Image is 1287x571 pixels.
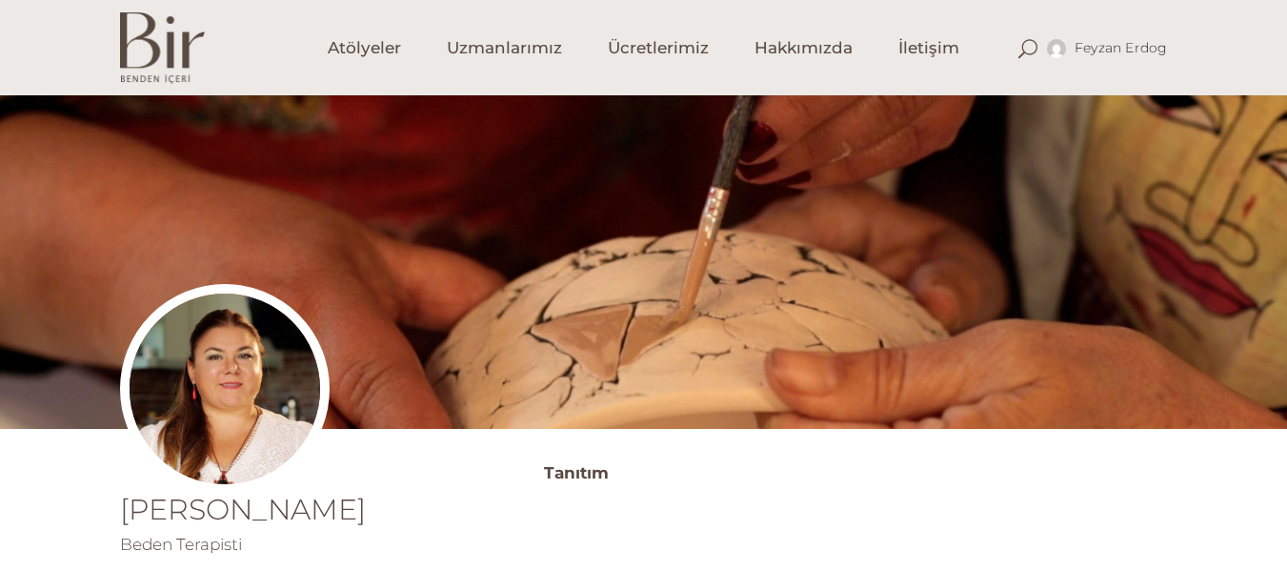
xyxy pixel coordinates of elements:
[754,37,853,59] span: Hakkımızda
[447,37,562,59] span: Uzmanlarımız
[1075,39,1168,56] span: Feyzan Erdog
[120,284,330,494] img: Hande_Guniz_Zeybekoglu_001_copy-300x300.jpg
[898,37,959,59] span: İletişim
[608,37,709,59] span: Ücretlerimiz
[544,458,1168,488] h3: Tanıtım
[328,37,401,59] span: Atölyeler
[120,535,242,554] span: Beden Terapisti
[120,496,439,524] h1: [PERSON_NAME]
